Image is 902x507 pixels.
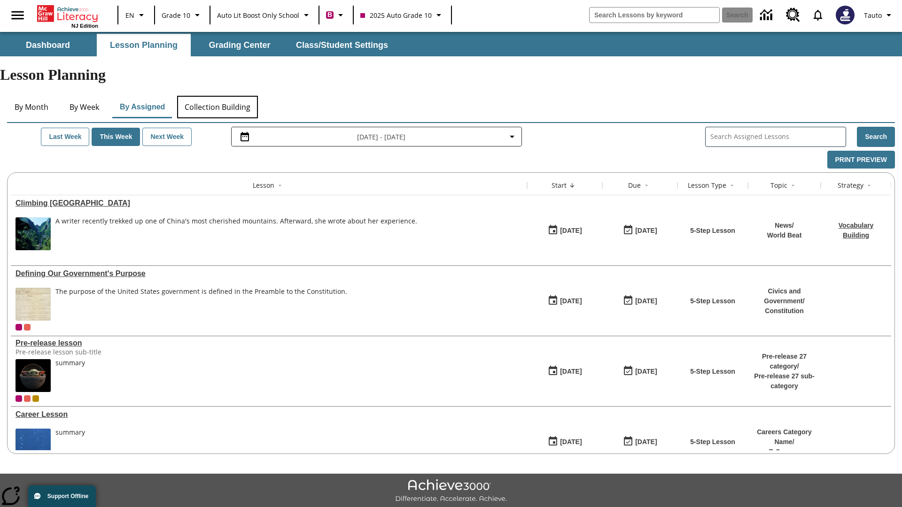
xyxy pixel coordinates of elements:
p: B Careers [753,447,816,457]
div: Due [628,181,641,190]
span: A writer recently trekked up one of China's most cherished mountains. Afterward, she wrote about ... [55,217,417,250]
a: Defining Our Government's Purpose, Lessons [16,269,522,278]
div: Climbing Mount Tai [16,199,522,207]
button: Sort [567,180,578,191]
div: Career Lesson [16,410,522,419]
button: 06/30/26: Last day the lesson can be accessed [620,222,660,239]
a: Vocabulary Building [839,222,873,239]
div: OL 2025 Auto Grade 11 [24,395,31,402]
a: Career Lesson, Lessons [16,410,522,419]
img: hero alt text [16,359,51,392]
span: Grade 10 [162,10,190,20]
div: A writer recently trekked up one of China's most cherished mountains. Afterward, she wrote about ... [55,217,417,225]
button: Profile/Settings [860,7,898,23]
div: Lesson Type [688,181,726,190]
div: Pre-release lesson sub-title [16,347,156,356]
button: Sort [274,180,286,191]
input: search field [590,8,719,23]
div: [DATE] [635,366,657,377]
button: Dashboard [1,34,95,56]
img: Avatar [836,6,855,24]
button: By Assigned [112,96,172,118]
div: [DATE] [560,436,582,448]
input: Search Assigned Lessons [710,130,846,144]
span: Support Offline [47,493,88,499]
div: [DATE] [560,295,582,307]
div: [DATE] [635,225,657,237]
a: Pre-release lesson, Lessons [16,339,522,347]
div: [DATE] [635,436,657,448]
p: News / [767,221,802,230]
button: Sort [641,180,652,191]
span: NJ Edition [71,23,98,29]
div: Strategy [838,181,863,190]
button: Collection Building [177,96,258,118]
button: By Week [61,96,108,118]
div: Topic [770,181,787,190]
button: Grade: Grade 10, Select a grade [158,7,207,23]
button: Sort [726,180,738,191]
div: Defining Our Government's Purpose [16,269,522,278]
button: Support Offline [28,485,96,507]
button: Print Preview [827,151,895,169]
button: By Month [7,96,56,118]
img: 6000 stone steps to climb Mount Tai in Chinese countryside [16,217,51,250]
button: Select a new avatar [830,3,860,27]
div: Start [552,181,567,190]
a: Notifications [806,3,830,27]
p: 5-Step Lesson [690,367,735,376]
div: OL 2025 Auto Grade 11 [24,324,31,330]
a: Climbing Mount Tai, Lessons [16,199,522,207]
button: Language: EN, Select a language [121,7,151,23]
p: Constitution [753,306,816,316]
button: Sort [863,180,875,191]
div: Current Class [16,395,22,402]
img: This historic document written in calligraphic script on aged parchment, is the Preamble of the C... [16,288,51,321]
span: Tauto [864,10,882,20]
div: [DATE] [560,225,582,237]
a: Resource Center, Will open in new tab [780,2,806,28]
p: Civics and Government / [753,286,816,306]
div: The purpose of the United States government is defined in the Preamble to the Constitution. [55,288,347,296]
span: B [327,9,332,21]
button: 01/17/26: Last day the lesson can be accessed [620,433,660,451]
p: 5-Step Lesson [690,437,735,447]
button: Class: 2025 Auto Grade 10, Select your class [357,7,448,23]
button: 01/22/25: First time the lesson was available [544,362,585,380]
p: 5-Step Lesson [690,226,735,236]
span: [DATE] - [DATE] [357,132,405,142]
p: Pre-release 27 sub-category [753,371,816,391]
button: Select the date range menu item [235,131,518,142]
button: Boost Class color is violet red. Change class color [322,7,350,23]
div: summary [55,359,85,392]
div: New 2025 class [32,395,39,402]
button: Class/Student Settings [288,34,396,56]
a: Data Center [754,2,780,28]
svg: Collapse Date Range Filter [506,131,518,142]
div: summary [55,429,85,437]
p: World Beat [767,230,802,240]
button: This Week [92,128,140,146]
a: Home [37,4,98,23]
div: Lesson [253,181,274,190]
button: 03/31/26: Last day the lesson can be accessed [620,292,660,310]
button: Search [857,127,895,147]
button: School: Auto Lit Boost only School, Select your school [213,7,316,23]
button: Sort [787,180,799,191]
div: The purpose of the United States government is defined in the Preamble to the Constitution. [55,288,347,321]
span: EN [125,10,134,20]
img: Achieve3000 Differentiate Accelerate Achieve [395,479,507,503]
p: Careers Category Name / [753,427,816,447]
div: Current Class [16,324,22,330]
p: 5-Step Lesson [690,296,735,306]
div: [DATE] [560,366,582,377]
button: Lesson Planning [97,34,191,56]
div: summary [55,429,85,461]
